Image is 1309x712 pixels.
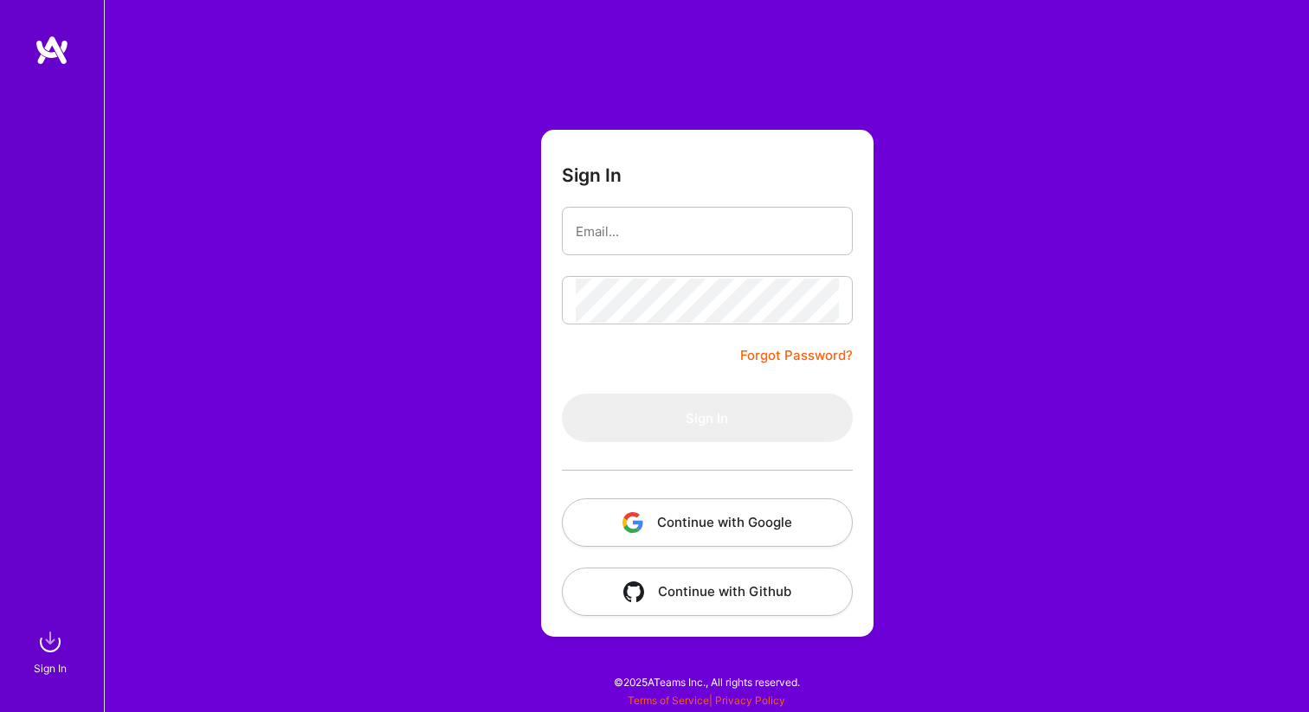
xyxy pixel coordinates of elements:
[715,694,785,707] a: Privacy Policy
[622,512,643,533] img: icon
[562,568,853,616] button: Continue with Github
[623,581,644,602] img: icon
[562,394,853,442] button: Sign In
[33,625,68,659] img: sign in
[628,694,785,707] span: |
[628,694,709,707] a: Terms of Service
[562,164,622,186] h3: Sign In
[34,659,67,677] div: Sign In
[576,209,839,253] input: Email...
[740,345,853,366] a: Forgot Password?
[562,498,853,547] button: Continue with Google
[35,35,69,66] img: logo
[104,660,1309,703] div: © 2025 ATeams Inc., All rights reserved.
[36,625,68,677] a: sign inSign In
